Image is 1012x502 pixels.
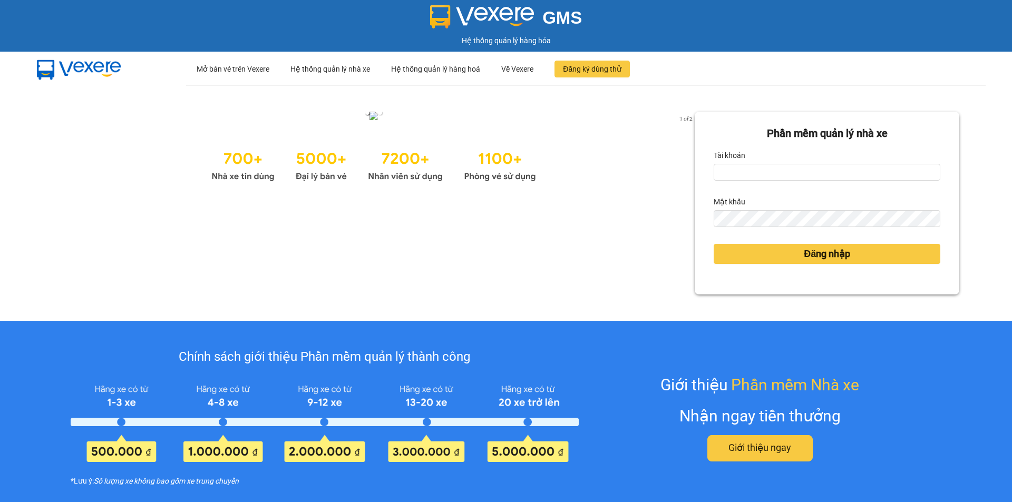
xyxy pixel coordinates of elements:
[728,440,791,455] span: Giới thiệu ngay
[714,193,745,210] label: Mật khẩu
[211,144,536,184] img: Statistics.png
[71,380,578,461] img: policy-intruduce-detail.png
[731,372,859,397] span: Phần mềm Nhà xe
[71,347,578,367] div: Chính sách giới thiệu Phần mềm quản lý thành công
[391,52,480,86] div: Hệ thống quản lý hàng hoá
[430,5,534,28] img: logo 2
[714,125,940,142] div: Phần mềm quản lý nhà xe
[290,52,370,86] div: Hệ thống quản lý nhà xe
[714,210,940,227] input: Mật khẩu
[714,147,745,164] label: Tài khoản
[679,403,841,428] div: Nhận ngay tiền thưởng
[430,16,582,24] a: GMS
[3,35,1009,46] div: Hệ thống quản lý hàng hóa
[714,164,940,181] input: Tài khoản
[676,112,695,125] p: 1 of 2
[804,247,850,261] span: Đăng nhập
[707,435,813,461] button: Giới thiệu ngay
[501,52,533,86] div: Về Vexere
[378,111,382,115] li: slide item 2
[71,475,578,487] div: *Lưu ý:
[554,61,630,77] button: Đăng ký dùng thử
[680,112,695,123] button: next slide / item
[660,372,859,397] div: Giới thiệu
[542,8,582,27] span: GMS
[94,475,239,487] i: Số lượng xe không bao gồm xe trung chuyển
[563,63,621,75] span: Đăng ký dùng thử
[53,112,67,123] button: previous slide / item
[714,244,940,264] button: Đăng nhập
[365,111,369,115] li: slide item 1
[197,52,269,86] div: Mở bán vé trên Vexere
[26,52,132,86] img: mbUUG5Q.png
